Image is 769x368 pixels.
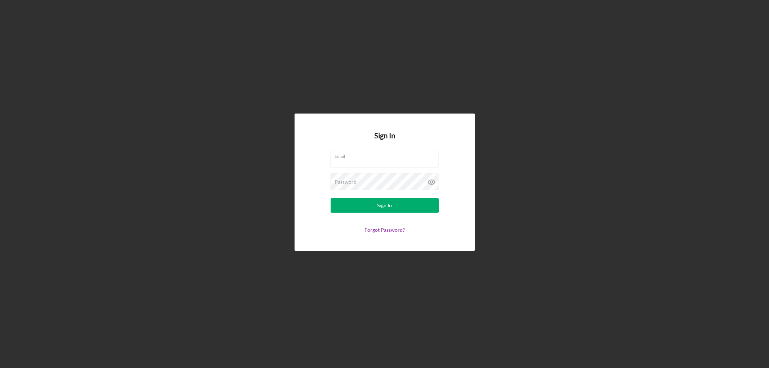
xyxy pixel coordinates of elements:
label: Email [335,151,438,159]
label: Password [335,179,357,185]
h4: Sign In [374,132,395,151]
button: Sign In [331,198,439,213]
a: Forgot Password? [364,227,405,233]
div: Sign In [377,198,392,213]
